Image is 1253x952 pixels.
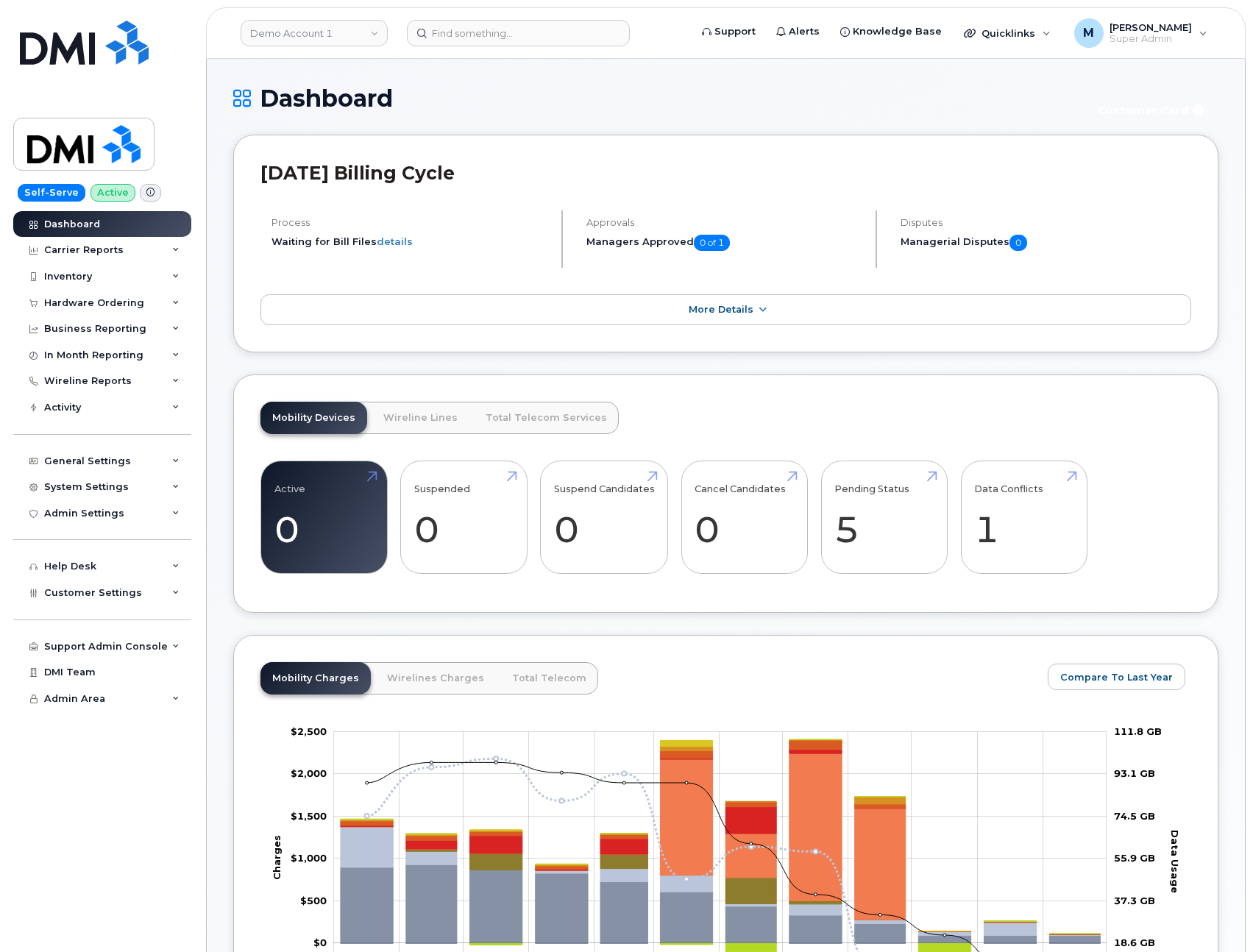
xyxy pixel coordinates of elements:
tspan: $1,000 [291,852,327,864]
g: GST [341,740,1100,934]
h5: Managerial Disputes [901,235,1191,251]
a: Total Telecom Services [474,402,619,434]
span: More Details [689,304,753,315]
h2: [DATE] Billing Cycle [260,162,1191,184]
g: $0 [291,852,327,864]
a: Mobility Charges [260,662,371,695]
g: $0 [300,895,327,906]
li: Waiting for Bill Files [271,235,549,249]
h4: Approvals [586,217,864,228]
g: Rate Plan [341,864,1100,943]
a: Total Telecom [500,662,598,695]
a: Suspend Candidates 0 [554,469,655,566]
tspan: 37.3 GB [1114,895,1155,906]
span: 0 [1009,235,1027,251]
tspan: Data Usage [1169,830,1181,893]
h4: Disputes [901,217,1191,228]
h5: Managers Approved [586,235,864,251]
a: Mobility Devices [260,402,367,434]
h1: Dashboard [233,85,1079,111]
tspan: 93.1 GB [1114,767,1155,779]
span: Compare To Last Year [1060,670,1173,684]
tspan: 74.5 GB [1114,810,1155,822]
tspan: 55.9 GB [1114,852,1155,864]
a: Wireline Lines [372,402,469,434]
g: $0 [291,810,327,822]
h4: Process [271,217,549,228]
tspan: $2,000 [291,767,327,779]
a: details [377,235,413,247]
tspan: 111.8 GB [1114,725,1162,737]
tspan: $0 [313,937,327,948]
a: Wirelines Charges [375,662,496,695]
button: Compare To Last Year [1048,664,1185,690]
tspan: $1,500 [291,810,327,822]
a: Active 0 [274,469,374,566]
tspan: 18.6 GB [1114,937,1155,948]
tspan: $2,500 [291,725,327,737]
tspan: Charges [271,835,283,880]
span: 0 of 1 [694,235,730,251]
g: $0 [291,725,327,737]
g: Roaming [341,827,1100,936]
a: Suspended 0 [414,469,514,566]
button: Customer Card [1086,97,1218,123]
a: Cancel Candidates 0 [695,469,794,566]
g: $0 [291,767,327,779]
a: Pending Status 5 [834,469,934,566]
tspan: $500 [300,895,327,906]
a: Data Conflicts 1 [974,469,1073,566]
